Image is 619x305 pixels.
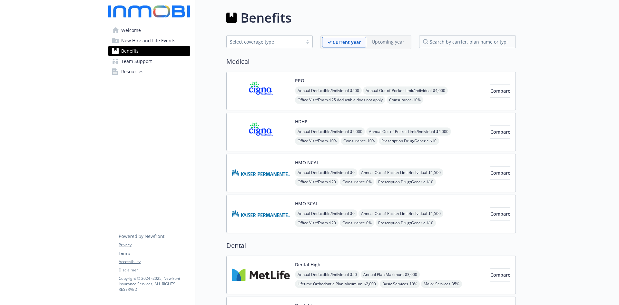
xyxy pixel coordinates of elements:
[295,219,339,227] span: Office Visit/Exam - $20
[340,219,374,227] span: Coinsurance - 0%
[232,261,290,289] img: Metlife Inc carrier logo
[241,8,291,27] h1: Benefits
[295,86,362,95] span: Annual Deductible/Individual - $500
[295,77,304,84] button: PPO
[108,25,190,36] a: Welcome
[359,209,443,218] span: Annual Out-of-Pocket Limit/Individual - $1,500
[108,36,190,46] a: New Hire and Life Events
[295,280,378,288] span: Lifetime Orthodontia Plan Maximum - $2,000
[376,178,436,186] span: Prescription Drug/Generic - $10
[295,178,339,186] span: Office Visit/Exam - $20
[230,38,300,45] div: Select coverage type
[421,280,462,288] span: Major Services - 35%
[380,280,420,288] span: Basic Services - 10%
[232,77,290,105] img: CIGNA carrier logo
[333,39,361,46] p: Current year
[295,168,357,177] span: Annual Deductible/Individual - $0
[341,137,378,145] span: Coinsurance - 10%
[121,25,141,36] span: Welcome
[340,178,374,186] span: Coinsurance - 0%
[121,66,143,77] span: Resources
[359,168,443,177] span: Annual Out-of-Pocket Limit/Individual - $1,500
[490,170,510,176] span: Compare
[295,270,359,279] span: Annual Deductible/Individual - $50
[226,241,516,250] h2: Dental
[232,118,290,146] img: CIGNA carrier logo
[119,276,190,292] p: Copyright © 2024 - 2025 , Newfront Insurance Services, ALL RIGHTS RESERVED
[361,270,420,279] span: Annual Plan Maximum - $3,000
[295,96,385,104] span: Office Visit/Exam - $25 deductible does not apply
[490,129,510,135] span: Compare
[490,85,510,97] button: Compare
[295,200,318,207] button: HMO SCAL
[490,272,510,278] span: Compare
[295,209,357,218] span: Annual Deductible/Individual - $0
[366,127,451,136] span: Annual Out-of-Pocket Limit/Individual - $4,000
[121,56,152,66] span: Team Support
[119,250,190,256] a: Terms
[108,56,190,66] a: Team Support
[363,86,448,95] span: Annual Out-of-Pocket Limit/Individual - $4,000
[366,37,410,47] span: Upcoming year
[372,38,404,45] p: Upcoming year
[121,36,175,46] span: New Hire and Life Events
[490,167,510,179] button: Compare
[121,46,139,56] span: Benefits
[419,35,516,48] input: search by carrier, plan name or type
[490,126,510,138] button: Compare
[232,200,290,228] img: Kaiser Permanente Insurance Company carrier logo
[295,137,339,145] span: Office Visit/Exam - 10%
[108,66,190,77] a: Resources
[295,261,320,268] button: Dental High
[119,259,190,265] a: Accessibility
[232,159,290,187] img: Kaiser Permanente Insurance Company carrier logo
[295,159,319,166] button: HMO NCAL
[387,96,423,104] span: Coinsurance - 10%
[226,57,516,66] h2: Medical
[295,118,308,125] button: HDHP
[490,208,510,220] button: Compare
[490,88,510,94] span: Compare
[379,137,439,145] span: Prescription Drug/Generic - $10
[108,46,190,56] a: Benefits
[376,219,436,227] span: Prescription Drug/Generic - $10
[490,269,510,281] button: Compare
[119,267,190,273] a: Disclaimer
[295,127,365,136] span: Annual Deductible/Individual - $2,000
[119,242,190,248] a: Privacy
[490,211,510,217] span: Compare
